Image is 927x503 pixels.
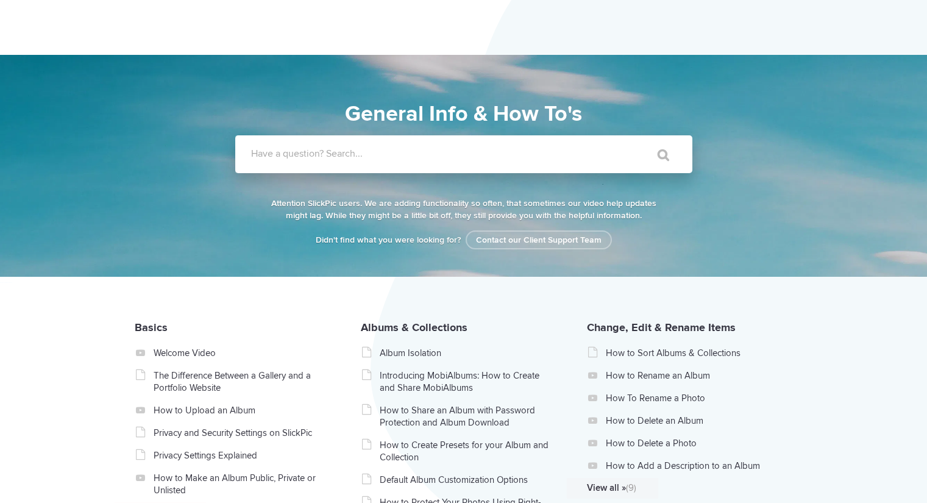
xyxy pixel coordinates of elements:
[180,98,747,130] h1: General Info & How To's
[606,415,778,427] a: How to Delete an Album
[154,404,326,416] a: How to Upload an Album
[251,148,708,160] label: Have a question? Search...
[466,230,612,249] a: Contact our Client Support Team
[380,439,552,463] a: How to Create Presets for your Album and Collection
[632,140,683,169] input: 
[606,392,778,404] a: How To Rename a Photo
[135,321,168,334] a: Basics
[606,347,778,359] a: How to Sort Albums & Collections
[154,472,326,496] a: How to Make an Album Public, Private or Unlisted
[361,321,467,334] a: Albums & Collections
[154,347,326,359] a: Welcome Video
[269,234,659,246] p: Didn't find what you were looking for?
[380,369,552,394] a: Introducing MobiAlbums: How to Create and Share MobiAlbums
[380,474,552,486] a: Default Album Customization Options
[154,369,326,394] a: The Difference Between a Gallery and a Portfolio Website
[269,198,659,222] p: Attention SlickPic users. We are adding functionality so often, that sometimes our video help upd...
[606,369,778,382] a: How to Rename an Album
[380,404,552,429] a: How to Share an Album with Password Protection and Album Download
[587,321,736,334] a: Change, Edit & Rename Items
[154,449,326,462] a: Privacy Settings Explained
[587,482,759,494] a: View all »(9)
[606,437,778,449] a: How to Delete a Photo
[606,460,778,472] a: How to Add a Description to an Album
[154,427,326,439] a: Privacy and Security Settings on SlickPic
[380,347,552,359] a: Album Isolation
